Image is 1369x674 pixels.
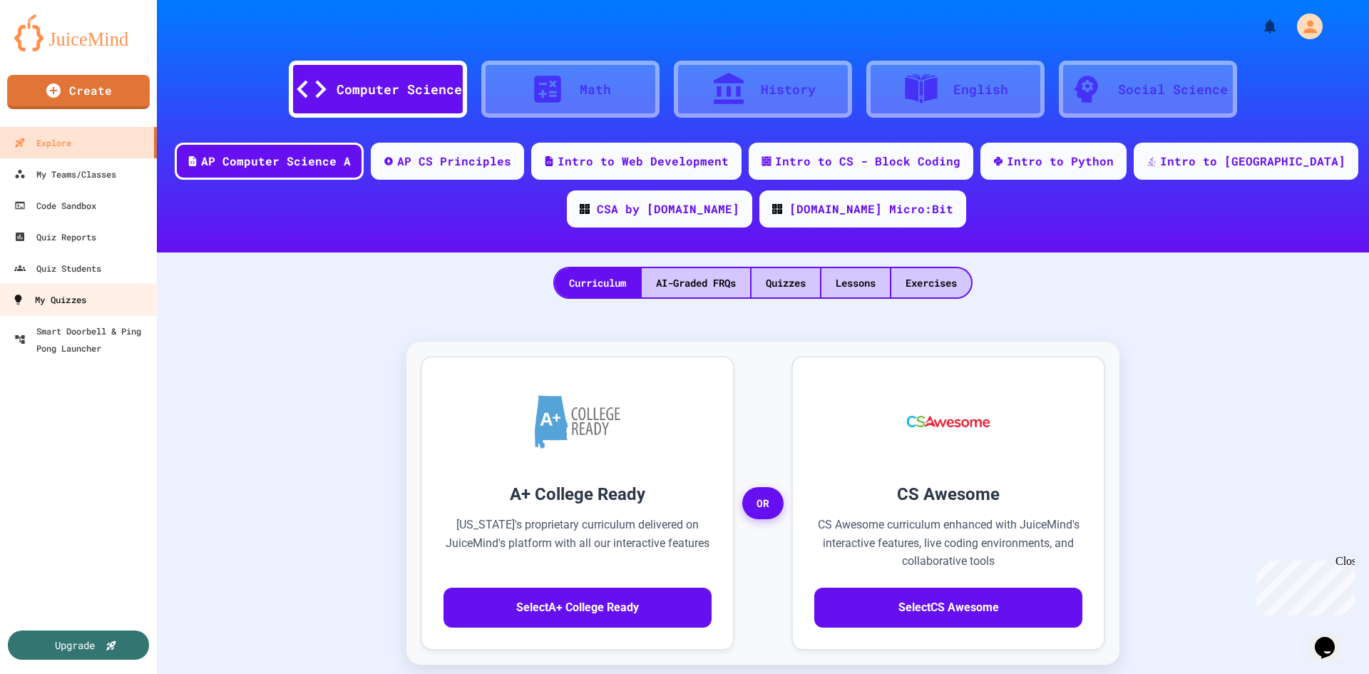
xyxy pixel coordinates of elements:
img: A+ College Ready [535,395,620,449]
div: Computer Science [337,80,462,99]
div: My Account [1282,10,1326,43]
h3: A+ College Ready [443,481,712,507]
div: Intro to [GEOGRAPHIC_DATA] [1160,153,1345,170]
iframe: chat widget [1251,555,1355,616]
div: Code Sandbox [14,197,96,214]
span: OR [742,487,784,520]
div: Curriculum [555,268,640,297]
p: [US_STATE]'s proprietary curriculum delivered on JuiceMind's platform with all our interactive fe... [443,516,712,571]
div: English [953,80,1008,99]
a: Create [7,75,150,109]
div: Social Science [1118,80,1228,99]
div: Explore [14,134,71,151]
div: My Teams/Classes [14,165,116,183]
div: [DOMAIN_NAME] Micro:Bit [789,200,953,218]
div: Smart Doorbell & Ping Pong Launcher [14,322,151,357]
h3: CS Awesome [814,481,1082,507]
img: CS Awesome [893,379,1005,464]
div: My Notifications [1235,14,1282,39]
div: Quizzes [752,268,820,297]
div: History [761,80,816,99]
div: Quiz Reports [14,228,96,245]
div: Lessons [821,268,890,297]
div: CSA by [DOMAIN_NAME] [597,200,739,218]
div: AP CS Principles [397,153,511,170]
div: Quiz Students [14,260,101,277]
button: SelectA+ College Ready [443,588,712,628]
div: Intro to Web Development [558,153,729,170]
iframe: chat widget [1309,617,1355,660]
div: Intro to CS - Block Coding [775,153,960,170]
div: Exercises [891,268,971,297]
div: AI-Graded FRQs [642,268,750,297]
div: My Quizzes [12,291,86,309]
div: AP Computer Science A [201,153,351,170]
p: CS Awesome curriculum enhanced with JuiceMind's interactive features, live coding environments, a... [814,516,1082,571]
div: Chat with us now!Close [6,6,98,91]
div: Upgrade [55,638,95,653]
img: CODE_logo_RGB.png [580,204,590,214]
img: CODE_logo_RGB.png [772,204,782,214]
div: Intro to Python [1007,153,1114,170]
div: Math [580,80,611,99]
button: SelectCS Awesome [814,588,1082,628]
img: logo-orange.svg [14,14,143,51]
